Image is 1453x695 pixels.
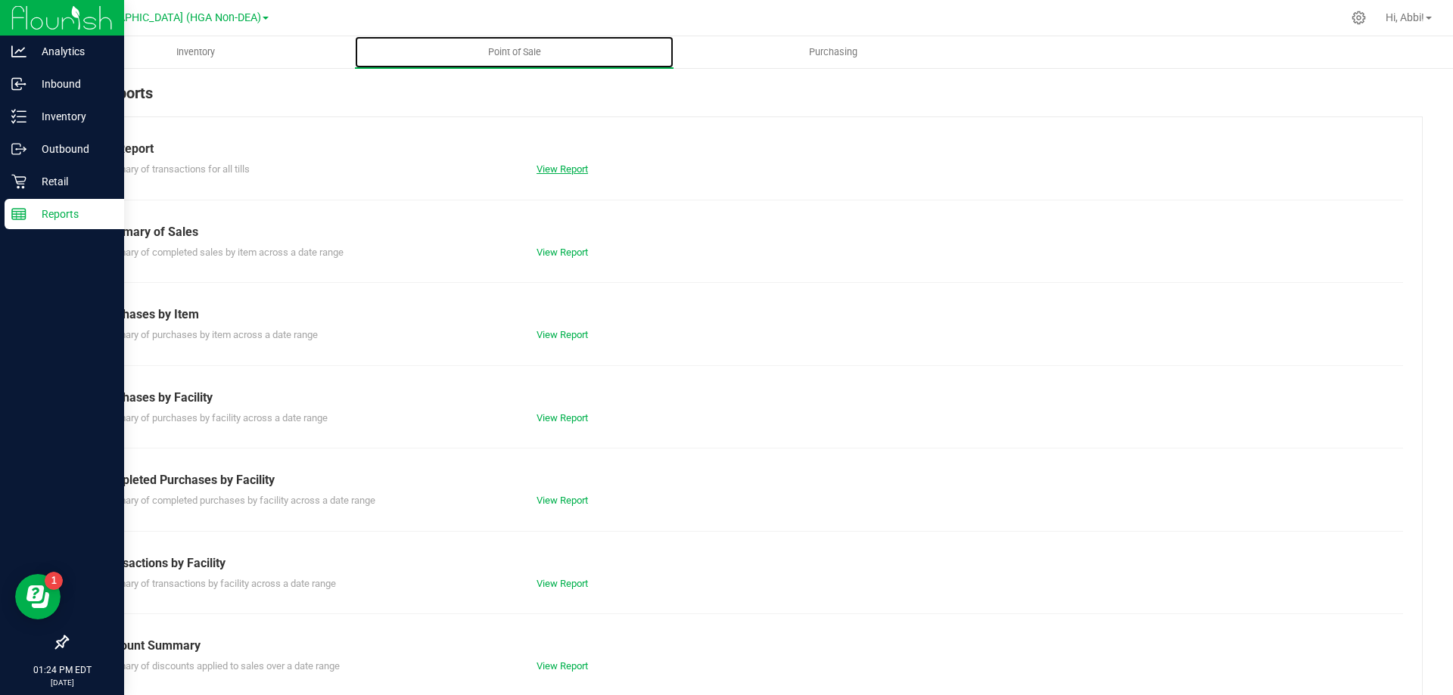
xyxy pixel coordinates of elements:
p: Inbound [26,75,117,93]
p: Outbound [26,140,117,158]
span: Purchasing [789,45,878,59]
span: Hi, Abbi! [1386,11,1424,23]
div: Summary of Sales [98,223,1392,241]
inline-svg: Retail [11,174,26,189]
div: Discount Summary [98,637,1392,655]
div: Completed Purchases by Facility [98,471,1392,489]
inline-svg: Inventory [11,109,26,124]
inline-svg: Outbound [11,141,26,157]
p: Inventory [26,107,117,126]
span: Summary of transactions by facility across a date range [98,578,336,589]
a: View Report [537,247,588,258]
inline-svg: Inbound [11,76,26,92]
inline-svg: Reports [11,206,26,222]
div: Manage settings [1349,11,1368,25]
p: [DATE] [7,677,117,688]
a: View Report [537,660,588,672]
a: View Report [537,495,588,506]
div: Till Report [98,140,1392,158]
iframe: Resource center [15,574,61,619]
span: Summary of transactions for all tills [98,163,250,175]
p: 01:24 PM EDT [7,663,117,677]
span: Point of Sale [468,45,562,59]
a: View Report [537,163,588,175]
iframe: Resource center unread badge [45,572,63,590]
a: View Report [537,578,588,589]
span: Summary of discounts applied to sales over a date range [98,660,340,672]
div: POS Reports [67,82,1423,116]
div: Purchases by Item [98,306,1392,324]
a: View Report [537,412,588,424]
span: Summary of purchases by item across a date range [98,329,318,340]
a: Purchasing [674,36,992,68]
div: Purchases by Facility [98,389,1392,407]
a: Point of Sale [355,36,674,68]
span: Summary of completed sales by item across a date range [98,247,344,258]
span: Inventory [156,45,235,59]
a: Inventory [36,36,355,68]
a: View Report [537,329,588,340]
span: Summary of purchases by facility across a date range [98,412,328,424]
p: Analytics [26,42,117,61]
span: Summary of completed purchases by facility across a date range [98,495,375,506]
p: Retail [26,172,117,191]
p: Reports [26,205,117,223]
div: Transactions by Facility [98,554,1392,572]
inline-svg: Analytics [11,44,26,59]
span: PNW.7-[GEOGRAPHIC_DATA] (HGA Non-DEA) [44,11,261,24]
